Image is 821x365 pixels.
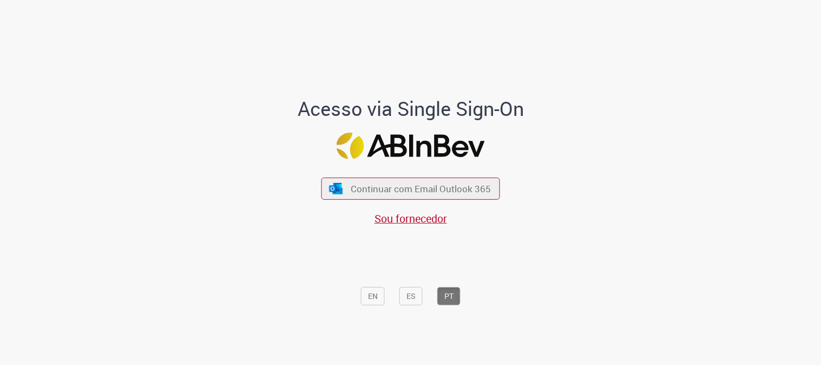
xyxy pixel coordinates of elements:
span: Continuar com Email Outlook 365 [351,182,491,195]
button: EN [361,287,385,305]
button: PT [437,287,461,305]
button: ícone Azure/Microsoft 360 Continuar com Email Outlook 365 [321,178,500,200]
img: Logo ABInBev [337,132,485,159]
a: Sou fornecedor [375,211,447,226]
button: ES [399,287,423,305]
h1: Acesso via Single Sign-On [260,98,561,120]
img: ícone Azure/Microsoft 360 [328,182,343,194]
